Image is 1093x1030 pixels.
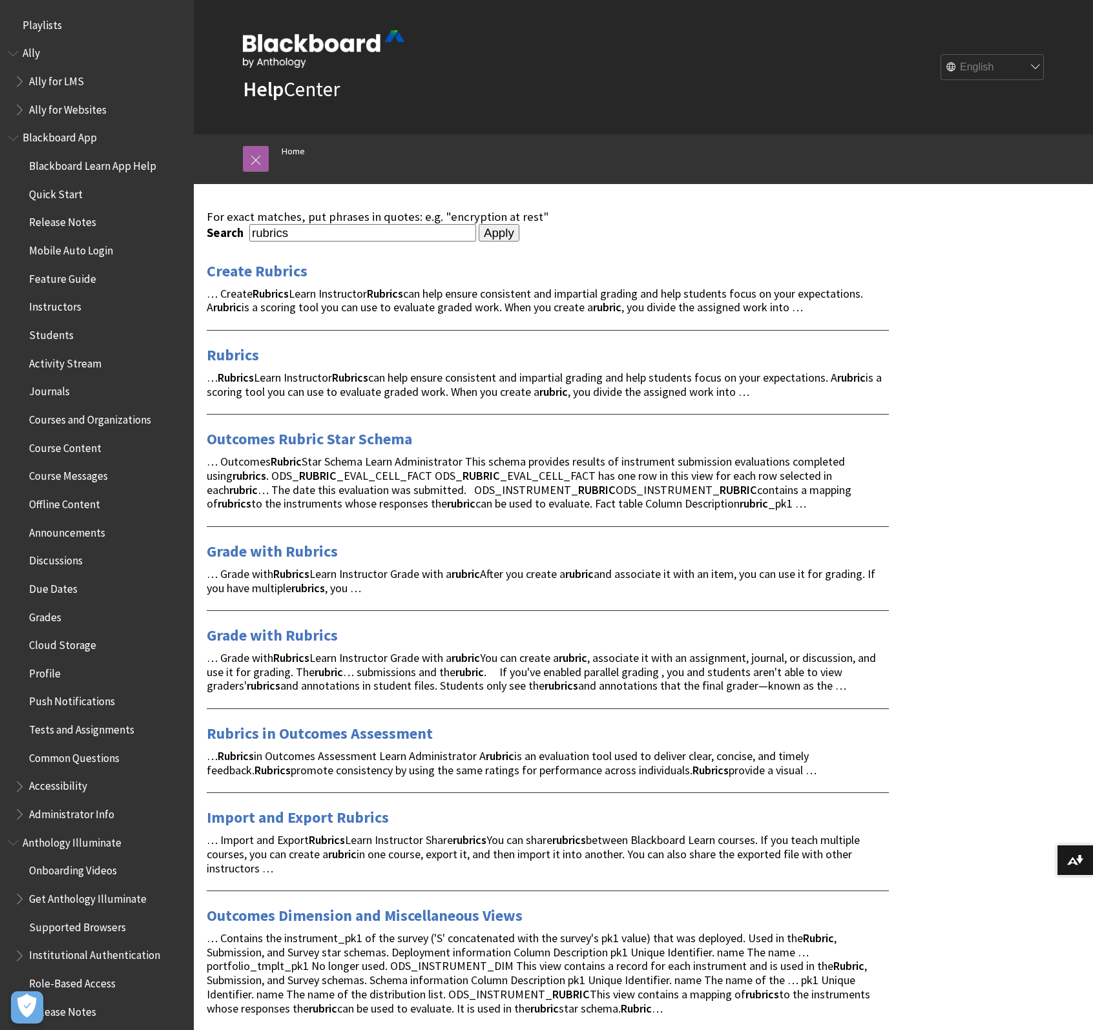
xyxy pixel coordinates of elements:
[29,916,126,934] span: Supported Browsers
[29,719,134,736] span: Tests and Assignments
[328,847,357,861] strong: rubric
[453,832,486,847] strong: rubrics
[463,468,500,483] strong: RUBRIC
[29,522,105,539] span: Announcements
[565,566,594,581] strong: rubric
[29,296,81,314] span: Instructors
[253,286,289,301] strong: Rubrics
[452,650,480,665] strong: rubric
[29,860,117,878] span: Onboarding Videos
[29,634,96,652] span: Cloud Storage
[207,261,307,282] a: Create Rubrics
[243,30,404,68] img: Blackboard by Anthology
[255,763,291,778] strong: Rubrics
[29,776,87,793] span: Accessibility
[29,606,61,624] span: Grades
[218,370,254,385] strong: Rubrics
[207,345,259,366] a: Rubrics
[309,832,345,847] strong: Rubrics
[486,748,514,763] strong: rubric
[309,1001,337,1016] strong: rubric
[803,931,834,945] strong: Rubric
[447,496,475,511] strong: rubric
[29,70,84,88] span: Ally for LMS
[593,300,621,314] strong: rubric
[8,43,186,121] nav: Book outline for Anthology Ally Help
[29,493,100,511] span: Offline Content
[479,224,519,242] input: Apply
[233,468,266,483] strong: rubrics
[213,300,242,314] strong: rubric
[29,409,151,426] span: Courses and Organizations
[23,127,97,145] span: Blackboard App
[29,268,96,285] span: Feature Guide
[29,99,107,116] span: Ally for Websites
[29,973,116,990] span: Role-Based Access
[218,748,254,763] strong: Rubrics
[29,240,113,257] span: Mobile Auto Login
[29,803,114,821] span: Administrator Info
[207,832,860,876] span: … Import and Export Learn Instructor Share You can share between Blackboard Learn courses. If you...
[207,625,338,646] a: Grade with Rubrics
[207,931,870,1016] span: … Contains the instrument_pk1 of the survey ('S' concatenated with the survey's pk1 value) that w...
[243,76,340,102] a: HelpCenter
[29,183,83,201] span: Quick Start
[218,496,251,511] strong: rubrics
[578,482,616,497] strong: RUBRIC
[833,958,864,973] strong: Rubric
[530,1001,559,1016] strong: rubric
[282,143,305,160] a: Home
[29,691,115,708] span: Push Notifications
[29,381,70,398] span: Journals
[29,437,101,455] span: Course Content
[29,945,160,962] span: Institutional Authentication
[207,286,863,315] span: … Create Learn Instructor can help ensure consistent and impartial grading and help students focu...
[207,723,433,744] a: Rubrics in Outcomes Assessment
[207,541,338,562] a: Grade with Rubrics
[740,496,768,511] strong: rubric
[207,225,247,240] label: Search
[207,210,889,224] div: For exact matches, put phrases in quotes: e.g. "encryption at rest"
[539,384,568,399] strong: rubric
[11,991,43,1024] button: Open Preferences
[207,370,882,399] span: … Learn Instructor can help ensure consistent and impartial grading and help students focus on yo...
[552,832,586,847] strong: rubrics
[273,566,309,581] strong: Rubrics
[207,748,817,778] span: … in Outcomes Assessment Learn Administrator A is an evaluation tool used to deliver clear, conci...
[8,14,186,36] nav: Book outline for Playlists
[247,678,280,693] strong: rubrics
[8,127,186,825] nav: Book outline for Blackboard App Help
[271,454,302,469] strong: Rubric
[837,370,866,385] strong: rubric
[29,466,108,483] span: Course Messages
[545,678,578,693] strong: rubrics
[273,650,309,665] strong: Rubrics
[29,747,120,765] span: Common Questions
[315,664,343,679] strong: rubric
[207,807,389,828] a: Import and Export Rubrics
[229,482,258,497] strong: rubric
[23,43,40,60] span: Ally
[299,468,337,483] strong: RUBRIC
[29,550,83,567] span: Discussions
[745,987,779,1002] strong: rubrics
[29,578,78,595] span: Due Dates
[23,14,62,32] span: Playlists
[367,286,403,301] strong: Rubrics
[621,1001,652,1016] strong: Rubric
[29,155,156,172] span: Blackboard Learn App Help
[207,566,875,595] span: … Grade with Learn Instructor Grade with a After you create a and associate it with an item, you ...
[452,566,480,581] strong: rubric
[29,324,74,342] span: Students
[29,212,96,229] span: Release Notes
[692,763,729,778] strong: Rubrics
[29,888,147,905] span: Get Anthology Illuminate
[29,1001,96,1018] span: Release Notes
[455,664,484,679] strong: rubric
[552,987,590,1002] strong: RUBRIC
[291,581,325,595] strong: rubrics
[29,353,101,370] span: Activity Stream
[29,663,61,680] span: Profile
[23,832,121,849] span: Anthology Illuminate
[332,370,368,385] strong: Rubrics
